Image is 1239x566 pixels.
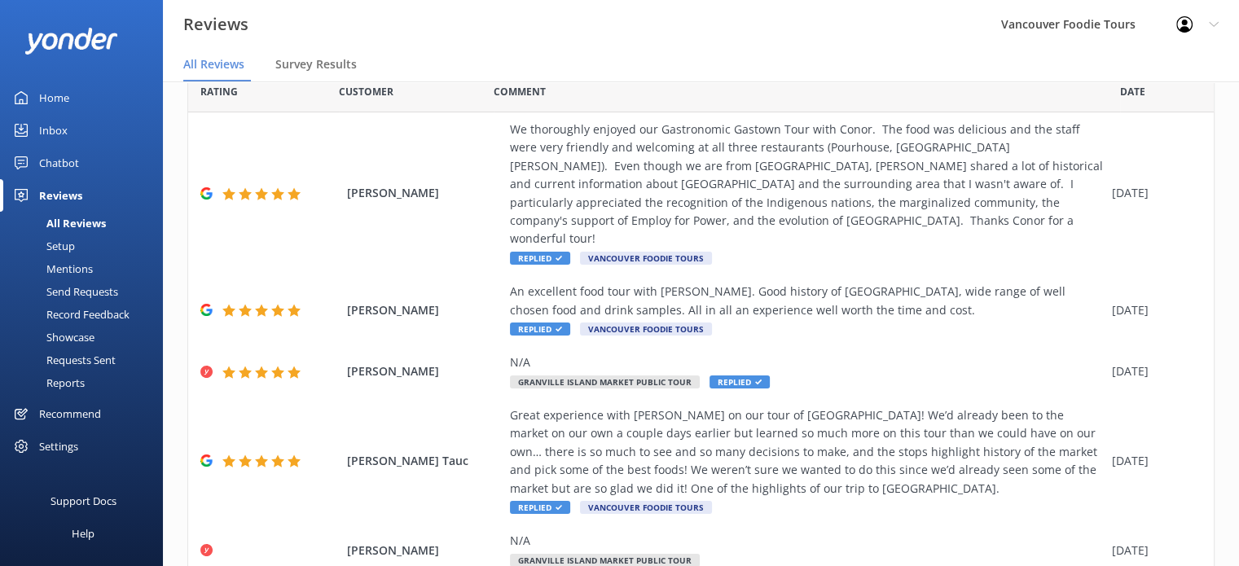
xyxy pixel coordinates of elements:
a: Requests Sent [10,349,163,371]
div: [DATE] [1112,301,1193,319]
a: Mentions [10,257,163,280]
div: Mentions [10,257,93,280]
div: Setup [10,235,75,257]
span: Granville Island Market Public Tour [510,375,700,388]
div: Showcase [10,326,94,349]
div: N/A [510,532,1104,550]
div: [DATE] [1112,452,1193,470]
img: yonder-white-logo.png [24,28,118,55]
span: Vancouver Foodie Tours [580,252,712,265]
div: Reviews [39,179,82,212]
div: Great experience with [PERSON_NAME] on our tour of [GEOGRAPHIC_DATA]! We’d already been to the ma... [510,406,1104,498]
a: Send Requests [10,280,163,303]
div: Help [72,517,94,550]
a: Showcase [10,326,163,349]
span: Vancouver Foodie Tours [580,322,712,336]
div: Requests Sent [10,349,116,371]
div: Recommend [39,397,101,430]
div: Home [39,81,69,114]
a: All Reviews [10,212,163,235]
a: Reports [10,371,163,394]
div: All Reviews [10,212,106,235]
span: Vancouver Foodie Tours [580,501,712,514]
span: [PERSON_NAME] [347,184,502,202]
div: Record Feedback [10,303,130,326]
span: Replied [710,375,770,388]
div: We thoroughly enjoyed our Gastronomic Gastown Tour with Conor. The food was delicious and the sta... [510,121,1104,248]
span: [PERSON_NAME] Tauc [347,452,502,470]
div: An excellent food tour with [PERSON_NAME]. Good history of [GEOGRAPHIC_DATA], wide range of well ... [510,283,1104,319]
div: [DATE] [1112,184,1193,202]
span: [PERSON_NAME] [347,542,502,559]
a: Setup [10,235,163,257]
span: [PERSON_NAME] [347,362,502,380]
span: Date [1120,84,1145,99]
span: Replied [510,252,570,265]
a: Record Feedback [10,303,163,326]
span: Replied [510,322,570,336]
span: All Reviews [183,56,244,72]
span: [PERSON_NAME] [347,301,502,319]
span: Date [339,84,393,99]
div: [DATE] [1112,362,1193,380]
span: Question [494,84,546,99]
span: Survey Results [275,56,357,72]
div: [DATE] [1112,542,1193,559]
div: Chatbot [39,147,79,179]
div: Reports [10,371,85,394]
div: N/A [510,353,1104,371]
span: Date [200,84,238,99]
h3: Reviews [183,11,248,37]
span: Replied [510,501,570,514]
div: Settings [39,430,78,463]
div: Inbox [39,114,68,147]
div: Send Requests [10,280,118,303]
div: Support Docs [51,485,116,517]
